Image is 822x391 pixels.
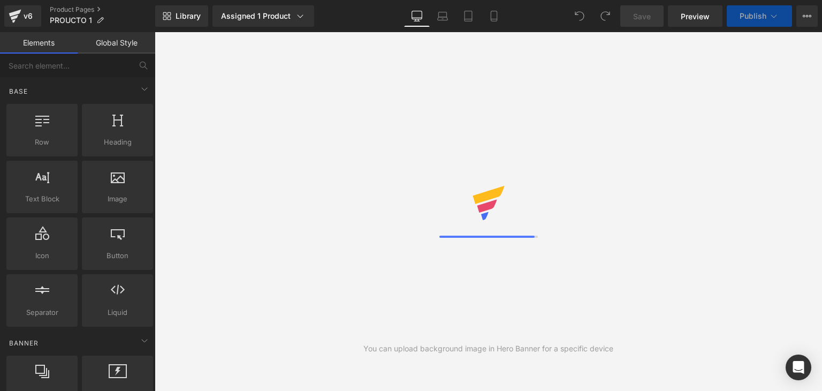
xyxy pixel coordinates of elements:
div: Open Intercom Messenger [786,355,811,380]
button: Redo [595,5,616,27]
div: v6 [21,9,35,23]
a: Global Style [78,32,155,54]
span: Heading [85,137,150,148]
span: Row [10,137,74,148]
span: Image [85,193,150,205]
a: Laptop [430,5,455,27]
a: Preview [668,5,722,27]
a: Product Pages [50,5,155,14]
span: Banner [8,338,40,348]
span: Separator [10,307,74,318]
a: Mobile [481,5,507,27]
span: Button [85,250,150,261]
button: Undo [569,5,590,27]
div: Assigned 1 Product [221,11,306,21]
span: Save [633,11,651,22]
a: Tablet [455,5,481,27]
span: Icon [10,250,74,261]
a: Desktop [404,5,430,27]
span: Base [8,86,29,96]
span: Preview [681,11,710,22]
span: Library [176,11,201,21]
span: Liquid [85,307,150,318]
span: PROUCTO 1 [50,16,92,25]
span: Text Block [10,193,74,205]
button: More [796,5,818,27]
a: New Library [155,5,208,27]
a: v6 [4,5,41,27]
button: Publish [727,5,792,27]
span: Publish [740,12,766,20]
div: You can upload background image in Hero Banner for a specific device [363,343,613,355]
